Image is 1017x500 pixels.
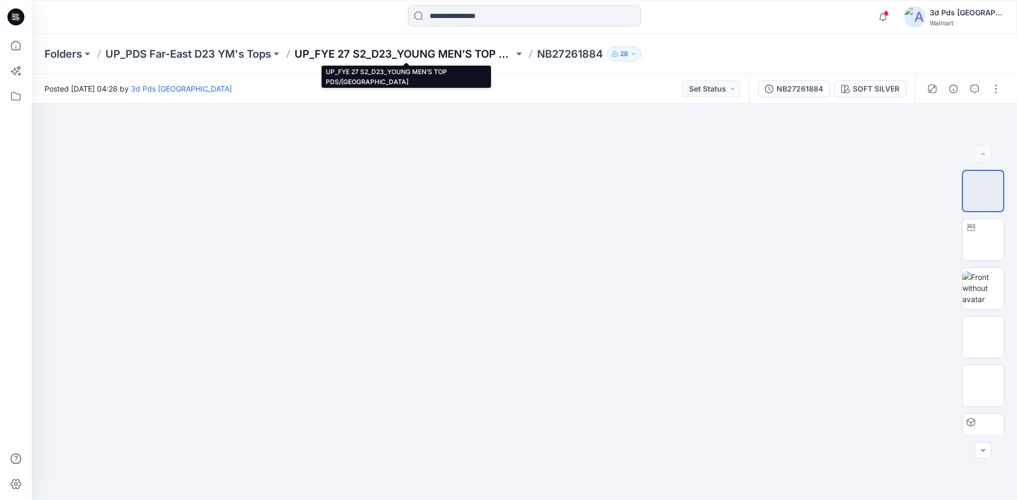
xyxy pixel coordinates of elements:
div: Walmart [930,19,1004,27]
a: 3d Pds [GEOGRAPHIC_DATA] [131,84,232,93]
button: SOFT SILVER [834,80,906,97]
a: UP_FYE 27 S2_D23_YOUNG MEN’S TOP PDS/[GEOGRAPHIC_DATA] [295,47,514,61]
button: NB27261884 [758,80,830,97]
img: Turntable with Avatar [962,229,1004,251]
div: SOFT SILVER [853,83,899,95]
button: Details [945,80,962,97]
a: UP_PDS Far-East D23 YM's Tops [105,47,271,61]
p: 28 [620,48,628,60]
button: 28 [607,47,641,61]
img: avatar [904,6,925,28]
a: Folders [44,47,82,61]
div: NB27261884 [777,83,823,95]
span: Posted [DATE] 04:28 by [44,83,232,94]
div: 3d Pds [GEOGRAPHIC_DATA] [930,6,1004,19]
img: Front without avatar [962,271,1004,305]
p: NB27261884 [537,47,603,61]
